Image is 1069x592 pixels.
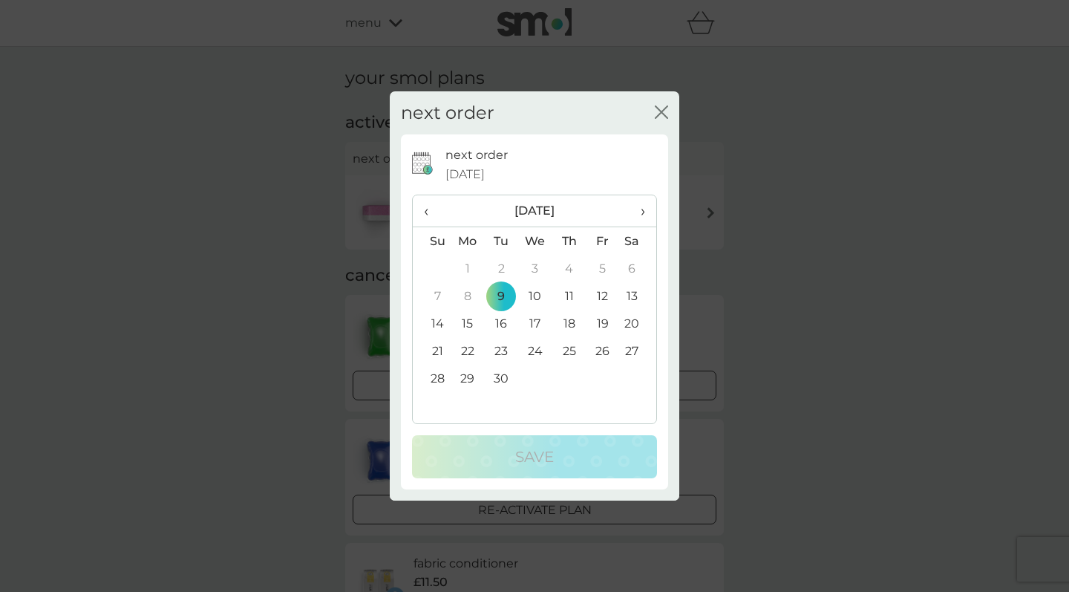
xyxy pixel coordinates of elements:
[552,227,586,256] th: Th
[552,310,586,337] td: 18
[552,255,586,282] td: 4
[619,227,656,256] th: Sa
[451,282,485,310] td: 8
[485,337,518,365] td: 23
[451,227,485,256] th: Mo
[485,282,518,310] td: 9
[619,337,656,365] td: 27
[655,105,668,121] button: close
[515,445,554,469] p: Save
[451,337,485,365] td: 22
[451,365,485,392] td: 29
[586,310,619,337] td: 19
[413,310,451,337] td: 14
[413,227,451,256] th: Su
[552,282,586,310] td: 11
[586,255,619,282] td: 5
[485,227,518,256] th: Tu
[451,310,485,337] td: 15
[413,282,451,310] td: 7
[518,310,552,337] td: 17
[485,365,518,392] td: 30
[552,337,586,365] td: 25
[586,282,619,310] td: 12
[619,310,656,337] td: 20
[413,337,451,365] td: 21
[485,255,518,282] td: 2
[424,195,439,227] span: ‹
[451,255,485,282] td: 1
[445,165,485,184] span: [DATE]
[586,227,619,256] th: Fr
[413,365,451,392] td: 28
[619,255,656,282] td: 6
[412,435,657,478] button: Save
[451,195,619,227] th: [DATE]
[518,337,552,365] td: 24
[630,195,645,227] span: ›
[586,337,619,365] td: 26
[518,282,552,310] td: 10
[485,310,518,337] td: 16
[619,282,656,310] td: 13
[445,146,508,165] p: next order
[401,103,494,124] h2: next order
[518,227,552,256] th: We
[518,255,552,282] td: 3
